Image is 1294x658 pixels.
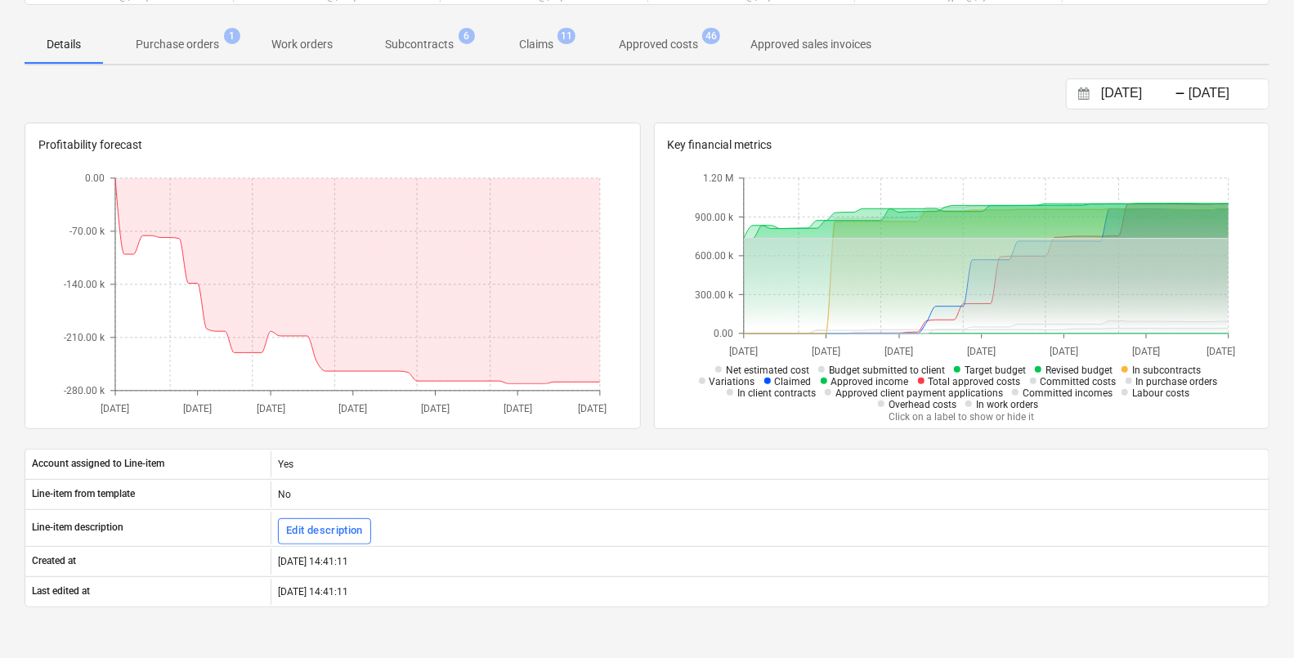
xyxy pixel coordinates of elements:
p: Work orders [271,36,333,53]
tspan: -70.00 k [69,226,105,237]
span: Budget submitted to client [829,365,945,376]
span: In client contracts [737,387,816,399]
p: Claims [519,36,553,53]
span: In work orders [976,399,1038,410]
div: [DATE] 14:41:11 [271,579,1269,605]
tspan: -210.00 k [64,332,105,343]
span: 11 [557,28,575,44]
p: Last edited at [32,584,90,598]
tspan: [DATE] [421,403,450,414]
div: [DATE] 14:41:11 [271,548,1269,575]
tspan: [DATE] [885,346,914,357]
span: 1 [224,28,240,44]
tspan: [DATE] [1132,346,1161,357]
span: Claimed [775,376,812,387]
span: Total approved costs [929,376,1021,387]
p: Created at [32,554,76,568]
div: - [1175,89,1185,99]
span: Overhead costs [889,399,956,410]
span: 46 [702,28,720,44]
tspan: 0.00 [85,172,105,184]
div: Edit description [286,521,363,540]
div: No [271,481,1269,508]
tspan: 1.20 M [703,172,733,184]
tspan: 600.00 k [695,250,734,262]
tspan: [DATE] [578,403,607,414]
tspan: 300.00 k [695,289,734,300]
tspan: [DATE] [338,403,367,414]
span: Approved income [831,376,909,387]
span: Variations [710,376,755,387]
div: Yes [271,451,1269,477]
button: Interact with the calendar and add the check-in date for your trip. [1070,85,1098,104]
tspan: [DATE] [812,346,840,357]
p: Approved sales invoices [750,36,871,53]
tspan: 900.00 k [695,211,734,222]
span: In subcontracts [1132,365,1201,376]
span: Committed incomes [1023,387,1113,399]
p: Profitability forecast [38,137,627,154]
span: Net estimated cost [726,365,809,376]
p: Details [44,36,83,53]
p: Key financial metrics [668,137,1256,154]
tspan: [DATE] [1207,346,1235,357]
span: Labour costs [1132,387,1189,399]
span: 6 [459,28,475,44]
span: In purchase orders [1136,376,1218,387]
tspan: -280.00 k [64,385,105,396]
p: Approved costs [619,36,698,53]
tspan: 0.00 [714,328,733,339]
tspan: -140.00 k [64,279,105,290]
tspan: [DATE] [101,403,129,414]
tspan: [DATE] [967,346,996,357]
tspan: [DATE] [1050,346,1078,357]
p: Line-item from template [32,487,135,501]
p: Subcontracts [385,36,454,53]
button: Edit description [278,518,371,544]
span: Revised budget [1045,365,1113,376]
input: Start Date [1098,83,1181,105]
span: Approved client payment applications [835,387,1003,399]
p: Account assigned to Line-item [32,457,164,471]
input: End Date [1185,83,1269,105]
tspan: [DATE] [730,346,759,357]
tspan: [DATE] [503,403,531,414]
span: Committed costs [1041,376,1117,387]
p: Line-item description [32,521,123,535]
tspan: [DATE] [183,403,212,414]
p: Purchase orders [136,36,219,53]
tspan: [DATE] [256,403,284,414]
span: Target budget [965,365,1026,376]
p: Click on a label to show or hide it [695,410,1229,424]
